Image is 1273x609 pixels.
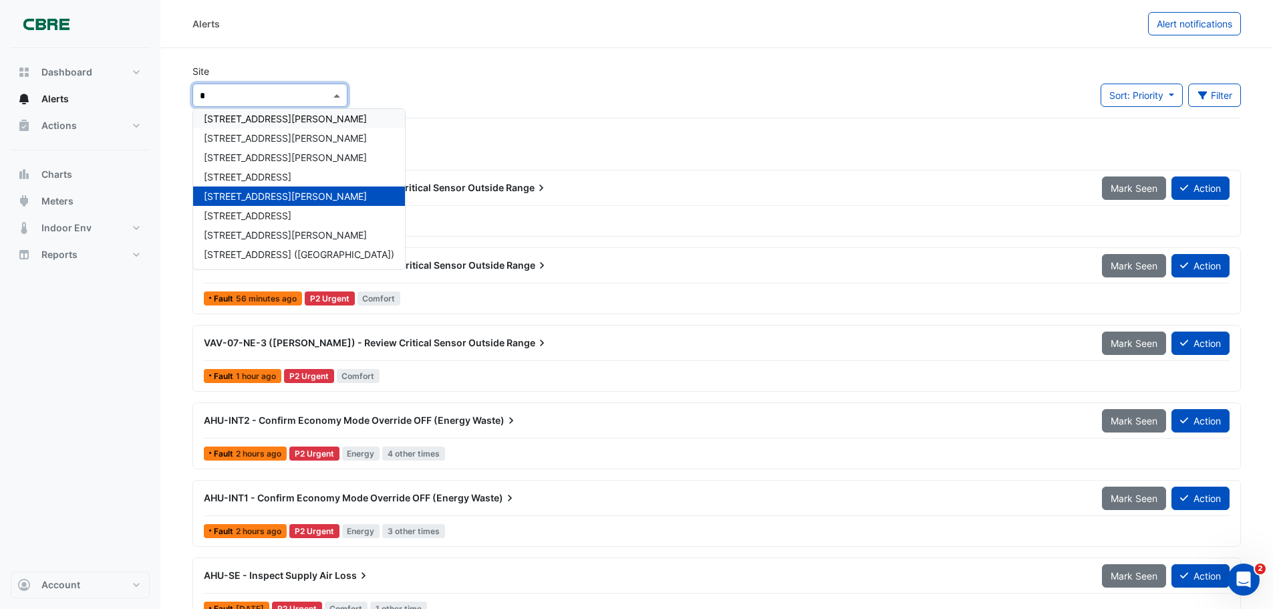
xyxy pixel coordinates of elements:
[1102,409,1166,433] button: Mark Seen
[342,447,380,461] span: Energy
[506,181,548,195] span: Range
[1111,182,1157,194] span: Mark Seen
[204,229,367,241] span: [STREET_ADDRESS][PERSON_NAME]
[335,569,370,582] span: Loss
[17,195,31,208] app-icon: Meters
[289,524,339,538] div: P2 Urgent
[41,66,92,79] span: Dashboard
[507,259,549,272] span: Range
[1157,18,1232,29] span: Alert notifications
[1255,564,1266,574] span: 2
[204,113,367,124] span: [STREET_ADDRESS][PERSON_NAME]
[41,119,77,132] span: Actions
[236,293,297,303] span: Wed 27-Aug-2025 08:15 AEST
[1111,570,1157,582] span: Mark Seen
[342,524,380,538] span: Energy
[305,291,355,306] div: P2 Urgent
[11,215,150,241] button: Indoor Env
[204,132,367,144] span: [STREET_ADDRESS][PERSON_NAME]
[41,221,92,235] span: Indoor Env
[1171,487,1230,510] button: Action
[11,188,150,215] button: Meters
[204,191,367,202] span: [STREET_ADDRESS][PERSON_NAME]
[204,414,470,426] span: AHU-INT2 - Confirm Economy Mode Override OFF (Energy
[1102,487,1166,510] button: Mark Seen
[41,92,69,106] span: Alerts
[17,92,31,106] app-icon: Alerts
[17,168,31,181] app-icon: Charts
[236,449,281,459] span: Wed 27-Aug-2025 07:15 AEST
[11,161,150,188] button: Charts
[204,249,394,260] span: [STREET_ADDRESS] ([GEOGRAPHIC_DATA])
[41,248,78,261] span: Reports
[11,86,150,112] button: Alerts
[17,66,31,79] app-icon: Dashboard
[192,64,209,78] label: Site
[17,248,31,261] app-icon: Reports
[236,371,276,381] span: Wed 27-Aug-2025 08:00 AEST
[1171,332,1230,355] button: Action
[1102,564,1166,588] button: Mark Seen
[1171,176,1230,200] button: Action
[204,152,367,163] span: [STREET_ADDRESS][PERSON_NAME]
[204,337,505,348] span: VAV-07-NE-3 ([PERSON_NAME]) - Review Critical Sensor Outside
[16,11,76,37] img: Company Logo
[1111,415,1157,427] span: Mark Seen
[1111,493,1157,504] span: Mark Seen
[1102,176,1166,200] button: Mark Seen
[1109,90,1163,101] span: Sort: Priority
[1171,254,1230,277] button: Action
[471,491,517,505] span: Waste)
[214,295,236,303] span: Fault
[41,168,72,181] span: Charts
[1228,564,1260,596] iframe: Intercom live chat
[204,492,469,503] span: AHU-INT1 - Confirm Economy Mode Override OFF (Energy
[358,291,401,306] span: Comfort
[214,450,236,458] span: Fault
[214,527,236,535] span: Fault
[1148,12,1241,35] button: Alert notifications
[382,447,445,461] span: 4 other times
[289,447,339,461] div: P2 Urgent
[1111,260,1157,271] span: Mark Seen
[192,17,220,31] div: Alerts
[17,119,31,132] app-icon: Actions
[284,369,334,383] div: P2 Urgent
[337,369,380,383] span: Comfort
[382,524,445,538] span: 3 other times
[1171,409,1230,433] button: Action
[17,221,31,235] app-icon: Indoor Env
[11,572,150,598] button: Account
[236,526,281,536] span: Wed 27-Aug-2025 07:15 AEST
[11,59,150,86] button: Dashboard
[41,578,80,592] span: Account
[1171,564,1230,588] button: Action
[204,570,333,581] span: AHU-SE - Inspect Supply Air
[1101,84,1183,107] button: Sort: Priority
[204,171,291,182] span: [STREET_ADDRESS]
[1111,338,1157,349] span: Mark Seen
[204,210,291,221] span: [STREET_ADDRESS]
[1102,254,1166,277] button: Mark Seen
[472,414,518,427] span: Waste)
[41,195,74,208] span: Meters
[1102,332,1166,355] button: Mark Seen
[11,241,150,268] button: Reports
[11,112,150,139] button: Actions
[192,108,406,270] ng-dropdown-panel: Options list
[214,372,236,380] span: Fault
[507,336,549,350] span: Range
[1188,84,1242,107] button: Filter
